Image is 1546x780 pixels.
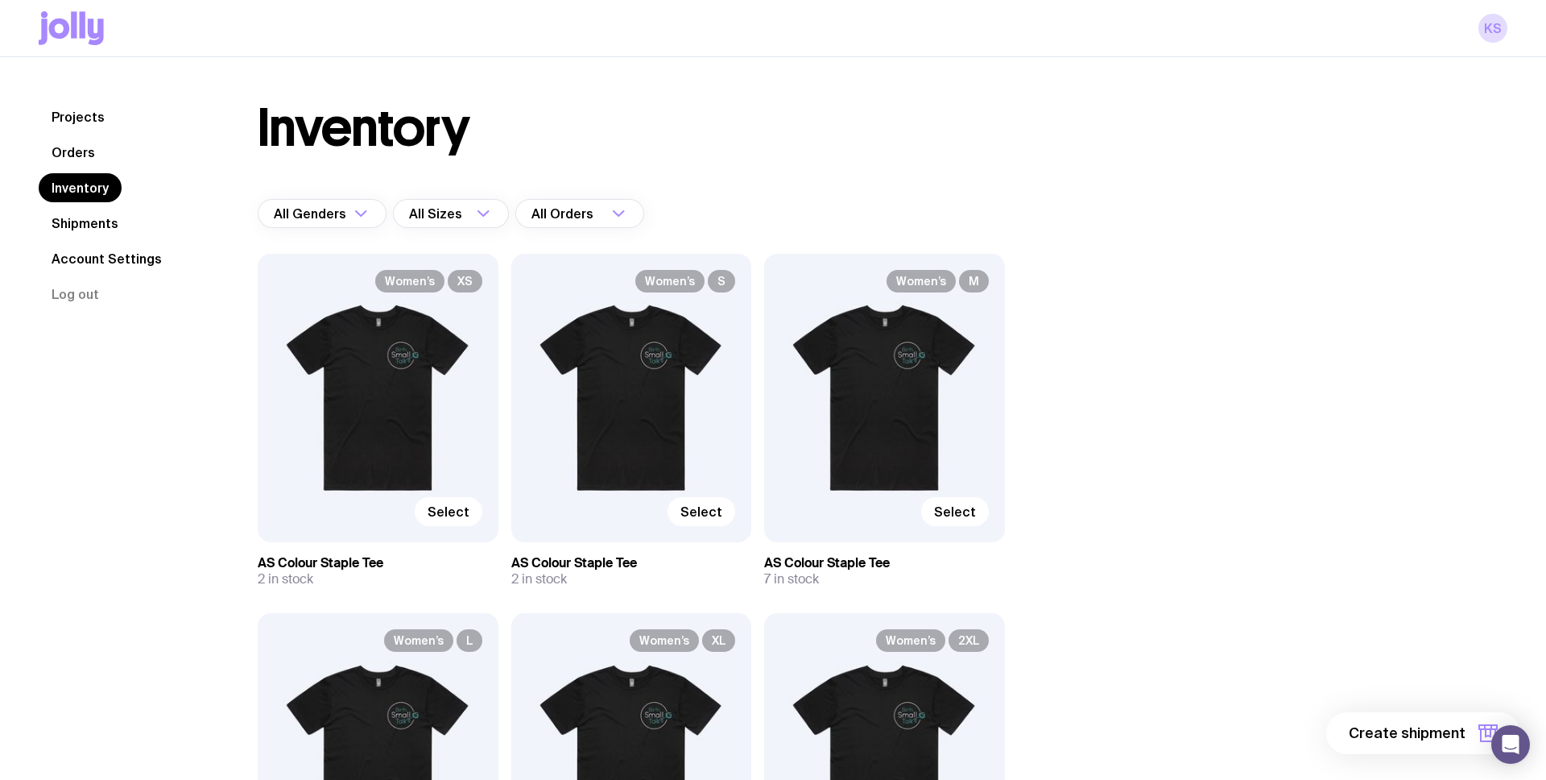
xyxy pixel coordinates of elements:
[274,199,349,228] span: All Genders
[597,199,607,228] input: Search for option
[1478,14,1507,43] a: kS
[258,571,313,587] span: 2 in stock
[511,555,752,571] h3: AS Colour Staple Tee
[39,280,112,309] button: Log out
[680,504,722,520] span: Select
[1326,712,1520,754] button: Create shipment
[258,199,386,228] div: Search for option
[934,504,976,520] span: Select
[959,270,989,292] span: M
[39,209,131,238] a: Shipments
[39,102,118,131] a: Projects
[531,199,597,228] span: All Orders
[1491,725,1530,764] div: Open Intercom Messenger
[764,571,819,587] span: 7 in stock
[39,173,122,202] a: Inventory
[384,629,453,652] span: Women’s
[876,629,945,652] span: Women’s
[428,504,469,520] span: Select
[708,270,735,292] span: S
[949,629,989,652] span: 2XL
[393,199,509,228] div: Search for option
[511,571,567,587] span: 2 in stock
[457,629,482,652] span: L
[39,244,175,273] a: Account Settings
[702,629,735,652] span: XL
[258,555,498,571] h3: AS Colour Staple Tee
[1349,724,1465,743] span: Create shipment
[448,270,482,292] span: XS
[375,270,444,292] span: Women’s
[409,199,465,228] span: All Sizes
[515,199,644,228] div: Search for option
[764,555,1005,571] h3: AS Colour Staple Tee
[258,102,469,154] h1: Inventory
[887,270,956,292] span: Women’s
[465,199,472,228] input: Search for option
[630,629,699,652] span: Women’s
[39,138,108,167] a: Orders
[635,270,705,292] span: Women’s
